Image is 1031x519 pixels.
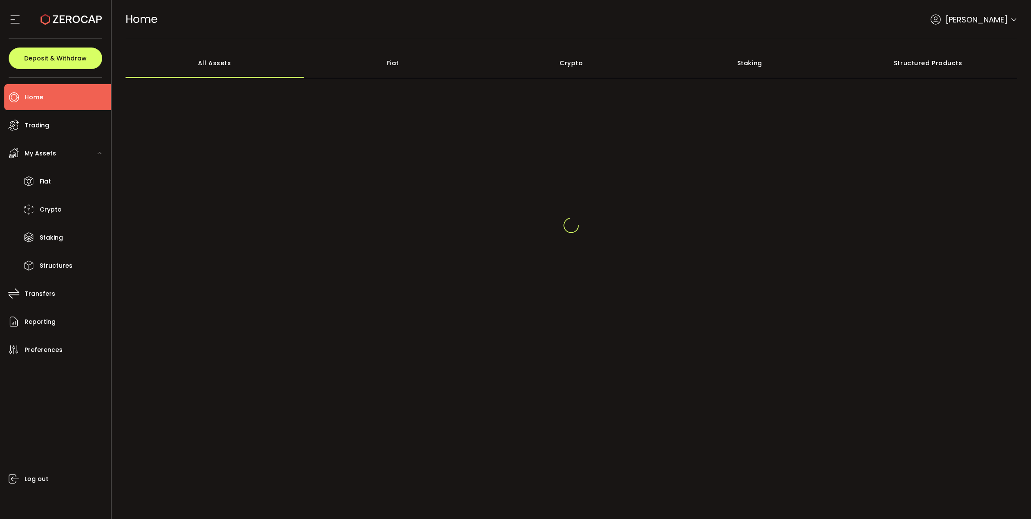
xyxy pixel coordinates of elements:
[839,48,1018,78] div: Structured Products
[40,259,72,272] span: Structures
[25,119,49,132] span: Trading
[40,203,62,216] span: Crypto
[25,288,55,300] span: Transfers
[25,316,56,328] span: Reporting
[25,91,43,104] span: Home
[25,344,63,356] span: Preferences
[660,48,839,78] div: Staking
[126,12,157,27] span: Home
[482,48,661,78] div: Crypto
[9,47,102,69] button: Deposit & Withdraw
[40,231,63,244] span: Staking
[126,48,304,78] div: All Assets
[40,175,51,188] span: Fiat
[304,48,482,78] div: Fiat
[24,55,87,61] span: Deposit & Withdraw
[25,473,48,485] span: Log out
[946,14,1008,25] span: [PERSON_NAME]
[25,147,56,160] span: My Assets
